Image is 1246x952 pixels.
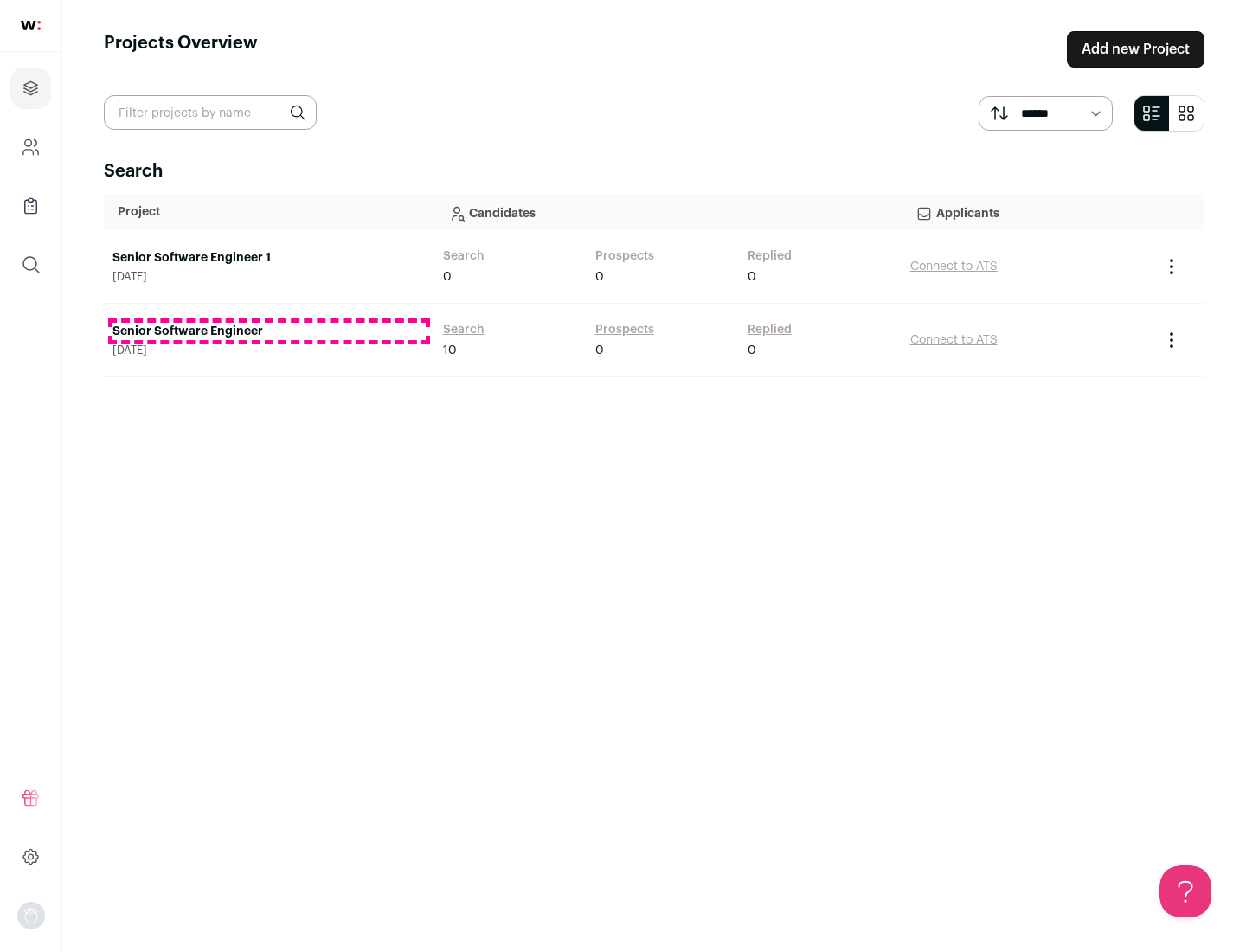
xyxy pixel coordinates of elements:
[112,270,426,284] span: [DATE]
[443,342,457,359] span: 10
[443,268,452,286] span: 0
[17,902,45,929] button: Open dropdown
[595,248,654,265] a: Prospects
[104,95,317,130] input: Filter projects by name
[448,195,888,229] p: Candidates
[443,321,485,338] a: Search
[595,342,604,359] span: 0
[10,185,51,227] a: Company Lists
[1159,865,1211,917] iframe: Help Scout Beacon - Open
[112,249,426,267] a: Senior Software Engineer 1
[10,68,51,109] a: Projects
[595,268,604,286] span: 0
[112,344,426,357] span: [DATE]
[910,261,998,273] a: Connect to ATS
[1161,330,1182,351] button: Project Actions
[748,268,756,286] span: 0
[595,321,654,338] a: Prospects
[1067,31,1204,68] a: Add new Project
[118,203,421,221] p: Project
[1161,256,1182,277] button: Project Actions
[748,342,756,359] span: 0
[10,126,51,168] a: Company and ATS Settings
[915,195,1139,229] p: Applicants
[112,323,426,340] a: Senior Software Engineer
[910,334,998,346] a: Connect to ATS
[104,159,1204,183] h2: Search
[21,21,41,30] img: wellfound-shorthand-0d5821cbd27db2630d0214b213865d53afaa358527fdda9d0ea32b1df1b89c2c.svg
[17,902,45,929] img: nopic.png
[443,248,485,265] a: Search
[748,321,792,338] a: Replied
[748,248,792,265] a: Replied
[104,31,258,68] h1: Projects Overview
